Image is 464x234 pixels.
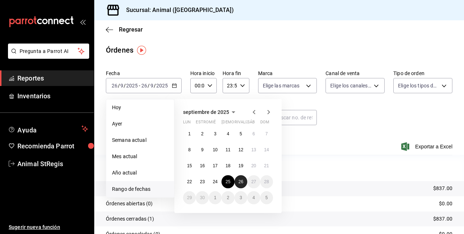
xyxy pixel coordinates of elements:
button: 7 de septiembre de 2025 [260,127,273,140]
span: Regresar [119,26,143,33]
abbr: 4 de octubre de 2025 [252,195,255,200]
abbr: 22 de septiembre de 2025 [187,179,192,184]
button: 23 de septiembre de 2025 [196,175,208,188]
span: Pregunta a Parrot AI [20,48,78,55]
button: 25 de septiembre de 2025 [221,175,234,188]
font: Sugerir nueva función [9,224,60,230]
p: Órdenes cerradas (1) [106,215,154,223]
button: 30 de septiembre de 2025 [196,191,208,204]
span: Rango de fechas [112,185,168,193]
button: 21 de septiembre de 2025 [260,159,273,172]
abbr: miércoles [209,120,216,127]
span: Mes actual [112,153,168,160]
abbr: 2 de septiembre de 2025 [201,131,204,136]
button: 12 de septiembre de 2025 [235,143,247,156]
span: Elige los tipos de orden [398,82,439,89]
button: 3 de octubre de 2025 [235,191,247,204]
abbr: 29 de septiembre de 2025 [187,195,192,200]
abbr: 11 de septiembre de 2025 [225,147,230,152]
span: Ayuda [17,124,79,133]
abbr: lunes [183,120,191,127]
button: 6 de septiembre de 2025 [247,127,260,140]
font: Exportar a Excel [415,144,452,149]
img: Marcador de información sobre herramientas [137,46,146,55]
button: 18 de septiembre de 2025 [221,159,234,172]
button: 10 de septiembre de 2025 [209,143,221,156]
input: -- [120,83,124,89]
p: $837.00 [433,215,452,223]
input: ---- [126,83,138,89]
abbr: 24 de septiembre de 2025 [213,179,217,184]
button: 29 de septiembre de 2025 [183,191,196,204]
span: Semana actual [112,136,168,144]
abbr: 1 de octubre de 2025 [214,195,216,200]
label: Hora inicio [190,71,217,76]
input: -- [150,83,154,89]
button: open_drawer_menu [80,19,86,25]
button: Regresar [106,26,143,33]
abbr: 23 de septiembre de 2025 [200,179,204,184]
button: 24 de septiembre de 2025 [209,175,221,188]
abbr: 2 de octubre de 2025 [227,195,229,200]
button: 28 de septiembre de 2025 [260,175,273,188]
font: Recomienda Parrot [17,142,74,150]
abbr: 26 de septiembre de 2025 [239,179,243,184]
abbr: 30 de septiembre de 2025 [200,195,204,200]
abbr: 6 de septiembre de 2025 [252,131,255,136]
span: Ayer [112,120,168,128]
button: 5 de septiembre de 2025 [235,127,247,140]
abbr: 19 de septiembre de 2025 [239,163,243,168]
abbr: jueves [221,120,264,127]
button: 9 de septiembre de 2025 [196,143,208,156]
font: Animal StRegis [17,160,63,168]
span: Hoy [112,104,168,111]
h3: Sucursal: Animal ([GEOGRAPHIC_DATA]) [120,6,234,15]
button: 20 de septiembre de 2025 [247,159,260,172]
abbr: 3 de septiembre de 2025 [214,131,216,136]
p: $0.00 [439,200,452,208]
span: / [154,83,156,89]
label: Marca [258,71,317,76]
abbr: martes [196,120,219,127]
abbr: 5 de octubre de 2025 [265,195,268,200]
font: Reportes [17,74,44,82]
button: 19 de septiembre de 2025 [235,159,247,172]
abbr: sábado [247,120,255,127]
abbr: 25 de septiembre de 2025 [225,179,230,184]
abbr: 13 de septiembre de 2025 [251,147,256,152]
abbr: 27 de septiembre de 2025 [251,179,256,184]
span: - [139,83,140,89]
input: -- [141,83,148,89]
label: Hora fin [223,71,249,76]
div: Órdenes [106,45,133,56]
input: -- [111,83,118,89]
abbr: 18 de septiembre de 2025 [225,163,230,168]
button: 17 de septiembre de 2025 [209,159,221,172]
button: 2 de octubre de 2025 [221,191,234,204]
label: Fecha [106,71,182,76]
button: 14 de septiembre de 2025 [260,143,273,156]
font: Inventarios [17,92,50,100]
span: Elige las marcas [263,82,300,89]
abbr: 28 de septiembre de 2025 [264,179,269,184]
button: 3 de septiembre de 2025 [209,127,221,140]
button: Pregunta a Parrot AI [8,44,89,59]
abbr: 10 de septiembre de 2025 [213,147,217,152]
span: / [148,83,150,89]
p: $837.00 [433,185,452,192]
button: 1 de octubre de 2025 [209,191,221,204]
a: Pregunta a Parrot AI [5,53,89,60]
abbr: domingo [260,120,269,127]
abbr: 7 de septiembre de 2025 [265,131,268,136]
button: septiembre de 2025 [183,108,238,116]
span: Año actual [112,169,168,177]
button: 27 de septiembre de 2025 [247,175,260,188]
label: Canal de venta [326,71,385,76]
button: 22 de septiembre de 2025 [183,175,196,188]
abbr: 12 de septiembre de 2025 [239,147,243,152]
span: / [124,83,126,89]
button: 2 de septiembre de 2025 [196,127,208,140]
abbr: 1 de septiembre de 2025 [188,131,191,136]
input: ---- [156,83,168,89]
